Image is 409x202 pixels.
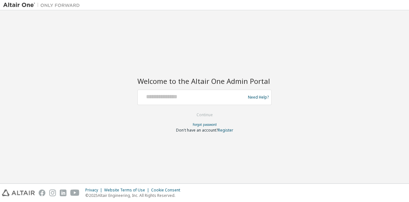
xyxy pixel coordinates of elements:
a: Forgot password [193,122,217,127]
img: altair_logo.svg [2,190,35,196]
p: © 2025 Altair Engineering, Inc. All Rights Reserved. [85,193,184,198]
h2: Welcome to the Altair One Admin Portal [137,77,272,85]
img: Altair One [3,2,83,8]
div: Privacy [85,188,104,193]
span: Don't have an account? [176,127,218,133]
img: facebook.svg [39,190,45,196]
div: Website Terms of Use [104,188,151,193]
img: instagram.svg [49,190,56,196]
div: Cookie Consent [151,188,184,193]
img: youtube.svg [70,190,80,196]
img: linkedin.svg [60,190,66,196]
a: Register [218,127,233,133]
